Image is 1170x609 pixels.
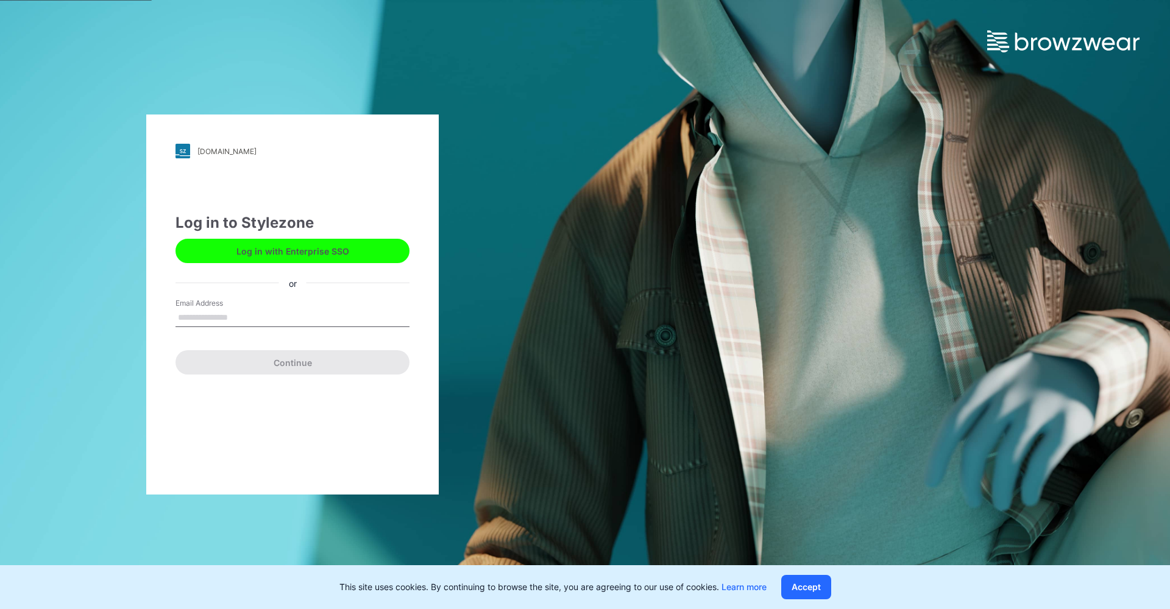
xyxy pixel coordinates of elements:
[721,582,767,592] a: Learn more
[175,239,409,263] button: Log in with Enterprise SSO
[175,144,190,158] img: svg+xml;base64,PHN2ZyB3aWR0aD0iMjgiIGhlaWdodD0iMjgiIHZpZXdCb3g9IjAgMCAyOCAyOCIgZmlsbD0ibm9uZSIgeG...
[339,580,767,594] p: This site uses cookies. By continuing to browse the site, you are agreeing to our use of cookies.
[175,212,409,234] div: Log in to Stylezone
[175,298,261,309] label: Email Address
[197,147,257,156] div: [DOMAIN_NAME]
[279,276,307,289] div: or
[987,30,1140,52] img: browzwear-logo.73288ffb.svg
[175,144,409,158] a: [DOMAIN_NAME]
[781,575,831,599] button: Accept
